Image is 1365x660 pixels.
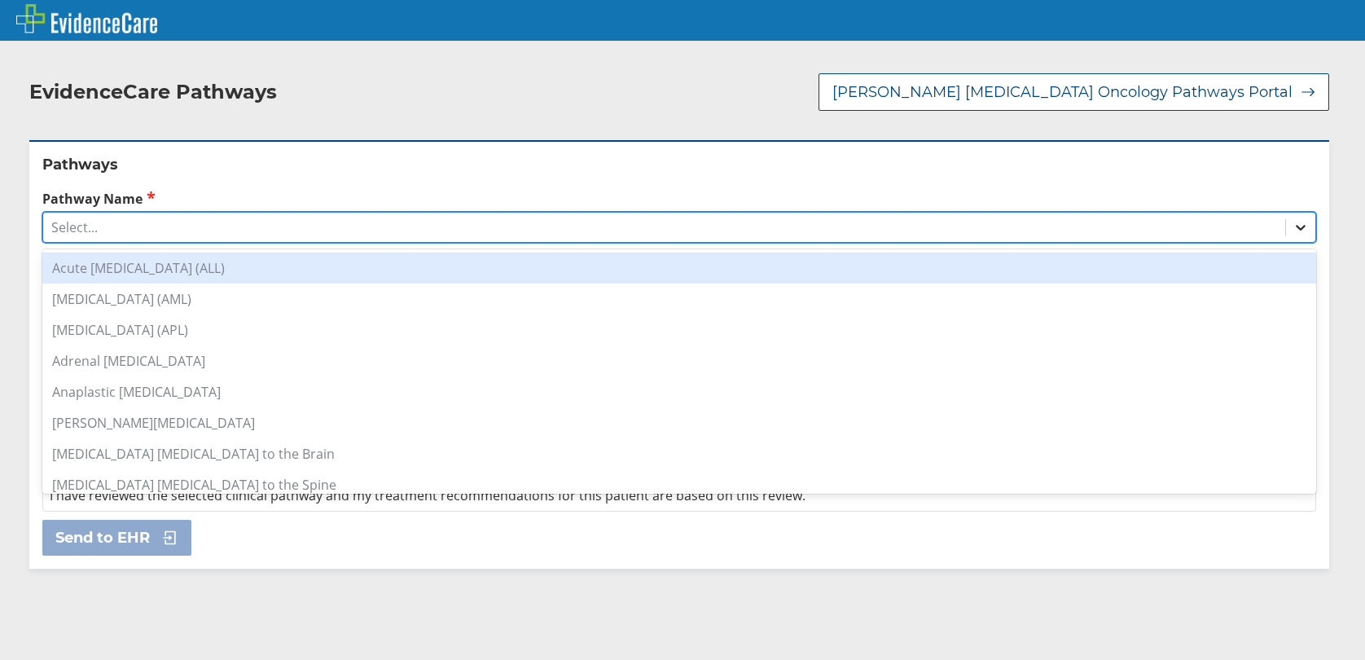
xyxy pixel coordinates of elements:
[42,376,1316,407] div: Anaplastic [MEDICAL_DATA]
[42,407,1316,438] div: [PERSON_NAME][MEDICAL_DATA]
[832,82,1293,102] span: [PERSON_NAME] [MEDICAL_DATA] Oncology Pathways Portal
[42,284,1316,315] div: [MEDICAL_DATA] (AML)
[55,528,150,548] span: Send to EHR
[50,486,805,504] span: I have reviewed the selected clinical pathway and my treatment recommendations for this patient a...
[42,189,1316,208] label: Pathway Name
[51,218,98,236] div: Select...
[819,73,1329,111] button: [PERSON_NAME] [MEDICAL_DATA] Oncology Pathways Portal
[42,520,191,556] button: Send to EHR
[16,4,157,33] img: EvidenceCare
[42,438,1316,469] div: [MEDICAL_DATA] [MEDICAL_DATA] to the Brain
[42,315,1316,345] div: [MEDICAL_DATA] (APL)
[42,155,1316,174] h2: Pathways
[29,80,277,104] h2: EvidenceCare Pathways
[42,253,1316,284] div: Acute [MEDICAL_DATA] (ALL)
[42,469,1316,500] div: [MEDICAL_DATA] [MEDICAL_DATA] to the Spine
[42,345,1316,376] div: Adrenal [MEDICAL_DATA]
